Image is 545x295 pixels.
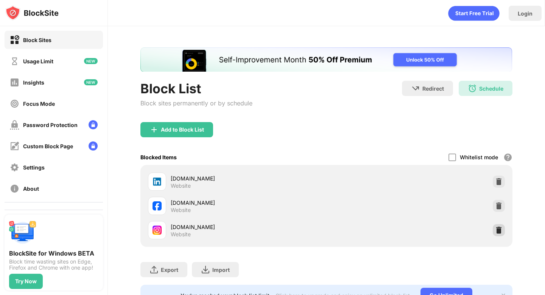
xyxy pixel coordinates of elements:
div: animation [448,6,500,21]
img: insights-off.svg [10,78,19,87]
img: password-protection-off.svg [10,120,19,130]
div: Block time wasting sites on Edge, Firefox and Chrome with one app! [9,259,98,271]
img: favicons [153,226,162,235]
div: Usage Limit [23,58,53,64]
div: Block Sites [23,37,51,43]
div: Insights [23,79,44,86]
div: Password Protection [23,122,78,128]
img: customize-block-page-off.svg [10,141,19,151]
div: Export [161,267,178,273]
img: focus-off.svg [10,99,19,108]
img: lock-menu.svg [89,141,98,151]
img: lock-menu.svg [89,120,98,129]
div: Login [518,10,533,17]
div: Add to Block List [161,127,204,133]
div: About [23,185,39,192]
div: Custom Block Page [23,143,73,149]
div: Website [171,207,191,213]
div: Block List [140,81,252,96]
div: Block sites permanently or by schedule [140,99,252,107]
img: about-off.svg [10,184,19,193]
img: logo-blocksite.svg [5,5,59,20]
div: [DOMAIN_NAME] [171,223,326,231]
img: block-on.svg [10,35,19,45]
div: Blocked Items [140,154,177,160]
img: push-desktop.svg [9,219,36,246]
img: settings-off.svg [10,163,19,172]
img: new-icon.svg [84,79,98,85]
div: Focus Mode [23,100,55,107]
div: Website [171,231,191,238]
div: BlockSite for Windows BETA [9,249,98,257]
img: favicons [153,201,162,210]
div: Website [171,182,191,189]
div: [DOMAIN_NAME] [171,199,326,207]
div: Settings [23,164,45,171]
div: [DOMAIN_NAME] [171,174,326,182]
img: new-icon.svg [84,58,98,64]
iframe: Banner [140,47,512,72]
img: favicons [153,177,162,186]
div: Import [212,267,230,273]
div: Schedule [479,85,503,92]
div: Redirect [422,85,444,92]
img: time-usage-off.svg [10,56,19,66]
div: Try Now [15,278,37,284]
div: Whitelist mode [460,154,498,160]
